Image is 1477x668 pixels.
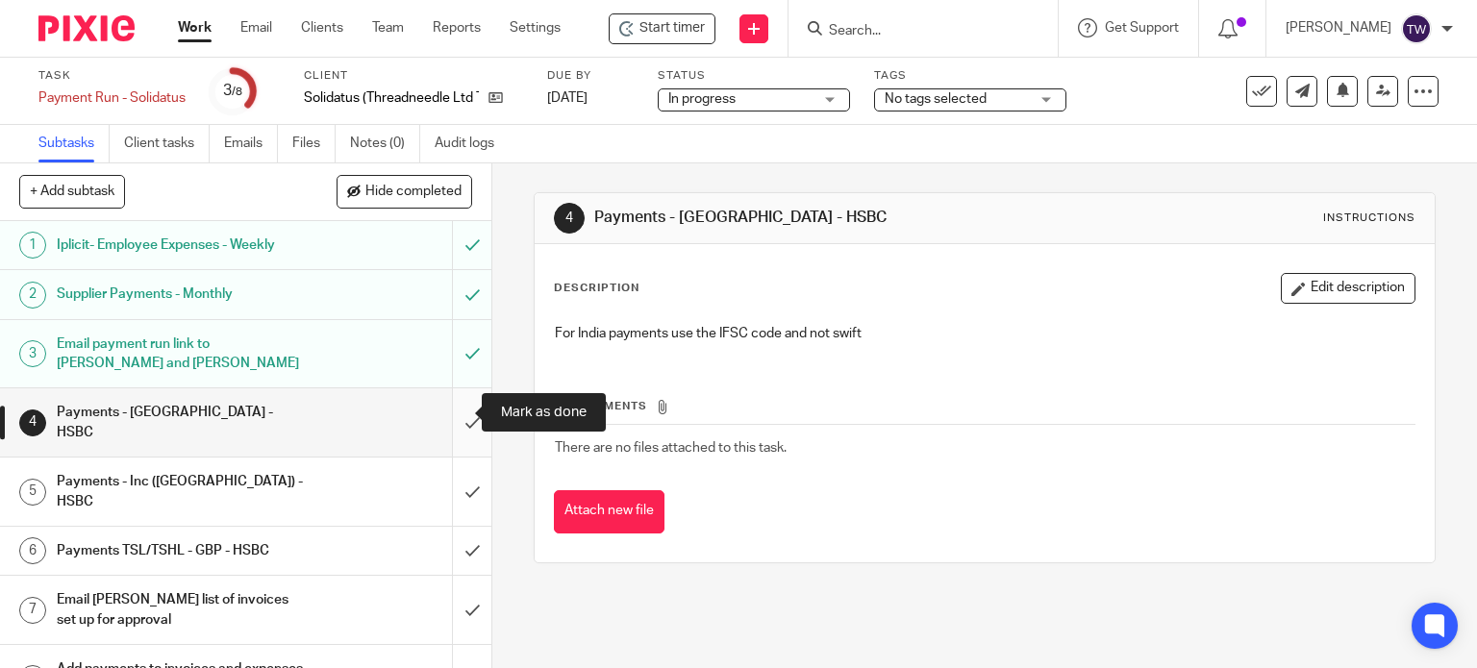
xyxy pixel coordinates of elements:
label: Tags [874,68,1066,84]
p: [PERSON_NAME] [1286,18,1391,37]
h1: Payments - Inc ([GEOGRAPHIC_DATA]) - HSBC [57,467,308,516]
a: Audit logs [435,125,509,162]
div: 3 [223,80,242,102]
a: Notes (0) [350,125,420,162]
span: In progress [668,92,736,106]
small: /8 [232,87,242,97]
label: Client [304,68,523,84]
div: Payment Run - Solidatus [38,88,186,108]
a: Reports [433,18,481,37]
h1: Payments TSL/TSHL - GBP - HSBC [57,536,308,565]
input: Search [827,23,1000,40]
button: Edit description [1281,273,1415,304]
div: Solidatus (Threadneedle Ltd T/A) - Payment Run - Solidatus [609,13,715,44]
span: Hide completed [365,185,462,200]
div: 3 [19,340,46,367]
div: 5 [19,479,46,506]
h1: Iplicit- Employee Expenses - Weekly [57,231,308,260]
div: 6 [19,537,46,564]
a: Client tasks [124,125,210,162]
div: 7 [19,597,46,624]
a: Clients [301,18,343,37]
span: There are no files attached to this task. [555,441,787,455]
a: Files [292,125,336,162]
h1: Email [PERSON_NAME] list of invoices set up for approval [57,585,308,634]
h1: Email payment run link to [PERSON_NAME] and [PERSON_NAME] [57,330,308,379]
a: Emails [224,125,278,162]
span: Get Support [1105,21,1179,35]
span: No tags selected [885,92,987,106]
h1: Supplier Payments - Monthly [57,280,308,309]
span: [DATE] [547,91,588,105]
h1: Payments - [GEOGRAPHIC_DATA] - HSBC [594,208,1025,228]
button: Attach new file [554,490,664,533]
button: Hide completed [337,175,472,208]
label: Due by [547,68,634,84]
div: 4 [554,203,585,234]
p: Description [554,281,639,296]
a: Work [178,18,212,37]
a: Subtasks [38,125,110,162]
h1: Payments - [GEOGRAPHIC_DATA] - HSBC [57,398,308,447]
span: Start timer [639,18,705,38]
label: Status [658,68,850,84]
img: svg%3E [1401,13,1432,44]
div: 1 [19,232,46,259]
img: Pixie [38,15,135,41]
div: Instructions [1323,210,1415,226]
a: Team [372,18,404,37]
span: Attachments [555,401,647,411]
p: Solidatus (Threadneedle Ltd T/A) [304,88,479,108]
div: 2 [19,282,46,309]
a: Email [240,18,272,37]
label: Task [38,68,186,84]
p: For India payments use the IFSC code and not swift [555,324,1415,343]
div: 4 [19,409,46,436]
button: + Add subtask [19,175,125,208]
a: Settings [510,18,561,37]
